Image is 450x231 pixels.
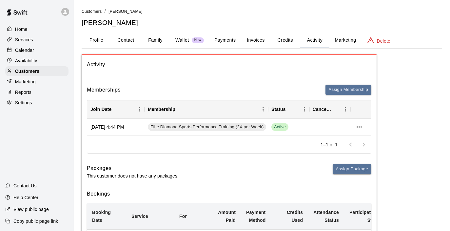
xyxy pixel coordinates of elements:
[309,100,351,118] div: Cancel Date
[333,164,371,174] button: Assign Package
[313,210,339,223] b: Attendance Status
[271,100,286,118] div: Status
[82,18,442,27] h5: [PERSON_NAME]
[5,45,68,55] a: Calendar
[5,87,68,97] a: Reports
[258,104,268,114] button: Menu
[175,105,185,114] button: Sort
[246,210,265,223] b: Payment Method
[5,98,68,108] a: Settings
[300,32,329,48] button: Activity
[341,104,350,114] button: Menu
[141,32,170,48] button: Family
[300,104,309,114] button: Menu
[131,214,148,219] b: Service
[15,57,37,64] p: Availability
[192,38,204,42] span: New
[5,66,68,76] a: Customers
[13,218,58,224] p: Copy public page link
[111,32,141,48] button: Contact
[5,35,68,45] a: Services
[13,206,49,213] p: View public page
[287,210,303,223] b: Credits Used
[331,105,341,114] button: Sort
[241,32,270,48] button: Invoices
[377,38,390,44] p: Delete
[148,100,175,118] div: Membership
[271,124,288,130] span: Active
[111,105,121,114] button: Sort
[15,36,33,43] p: Services
[354,121,365,133] button: more actions
[148,123,268,131] a: Elite Diamond Sports Performance Training (2X per Week)
[108,9,143,14] span: [PERSON_NAME]
[87,100,145,118] div: Join Date
[5,77,68,87] a: Marketing
[87,119,145,136] div: [DATE] 4:44 PM
[82,8,442,15] nav: breadcrumb
[87,190,371,198] h6: Bookings
[286,105,295,114] button: Sort
[87,86,121,94] h6: Memberships
[270,32,300,48] button: Credits
[145,100,268,118] div: Membership
[82,32,111,48] button: Profile
[5,56,68,66] a: Availability
[209,32,241,48] button: Payments
[218,210,236,223] b: Amount Paid
[15,26,28,32] p: Home
[87,60,371,69] span: Activity
[15,99,32,106] p: Settings
[105,8,106,15] li: /
[268,100,309,118] div: Status
[82,9,102,14] a: Customers
[87,173,179,179] p: This customer does not have any packages.
[82,32,442,48] div: basic tabs example
[135,104,145,114] button: Menu
[175,37,189,44] p: Wallet
[15,78,36,85] p: Marketing
[179,214,187,219] b: For
[13,182,37,189] p: Contact Us
[329,32,361,48] button: Marketing
[349,210,378,223] b: Participating Staff
[90,100,111,118] div: Join Date
[15,89,31,95] p: Reports
[15,68,39,74] p: Customers
[271,123,288,131] span: Active
[325,85,371,95] button: Assign Membership
[148,124,266,130] span: Elite Diamond Sports Performance Training (2X per Week)
[5,24,68,34] a: Home
[92,210,111,223] b: Booking Date
[15,47,34,53] p: Calendar
[87,164,179,173] h6: Packages
[313,100,332,118] div: Cancel Date
[13,194,38,201] p: Help Center
[321,141,338,148] p: 1–1 of 1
